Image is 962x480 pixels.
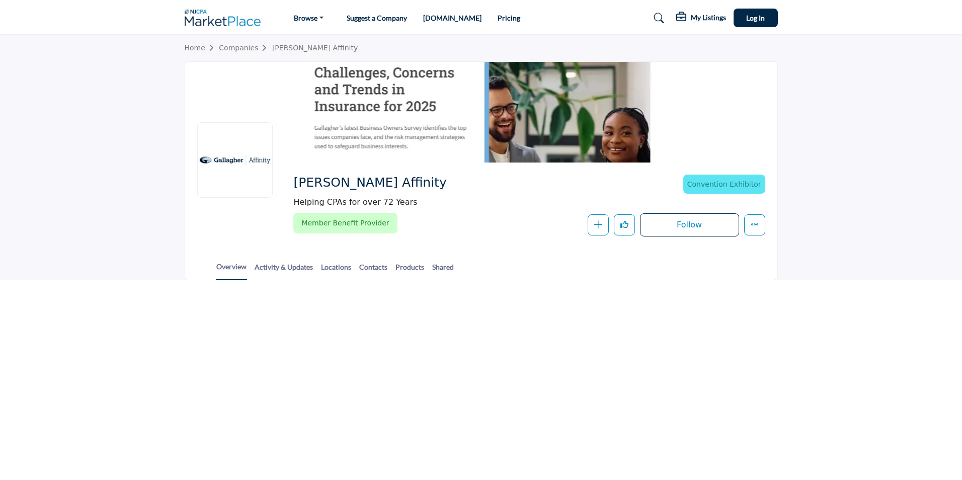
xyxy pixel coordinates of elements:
a: Companies [219,44,272,52]
div: My Listings [676,12,726,24]
span: Helping CPAs for over 72 Years [293,196,615,208]
a: Products [395,262,425,279]
a: Shared [432,262,454,279]
button: Log In [734,9,778,27]
a: Suggest a Company [347,14,407,22]
a: [DOMAIN_NAME] [423,14,482,22]
a: Activity & Updates [254,262,313,279]
a: Browse [287,11,331,25]
img: site Logo [185,10,266,26]
a: Overview [216,261,247,280]
span: Log In [746,14,765,22]
p: Convention Exhibitor [687,177,761,191]
span: Gallagher Affinity [293,175,520,191]
span: Member Benefit Provider [297,215,393,231]
a: Pricing [498,14,520,22]
h5: My Listings [691,13,726,22]
a: [PERSON_NAME] Affinity [272,44,358,52]
button: Follow [640,213,739,236]
button: More details [744,214,765,235]
button: Like [614,214,635,235]
a: Search [644,10,671,26]
a: Contacts [359,262,388,279]
a: Locations [320,262,352,279]
a: Home [185,44,219,52]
